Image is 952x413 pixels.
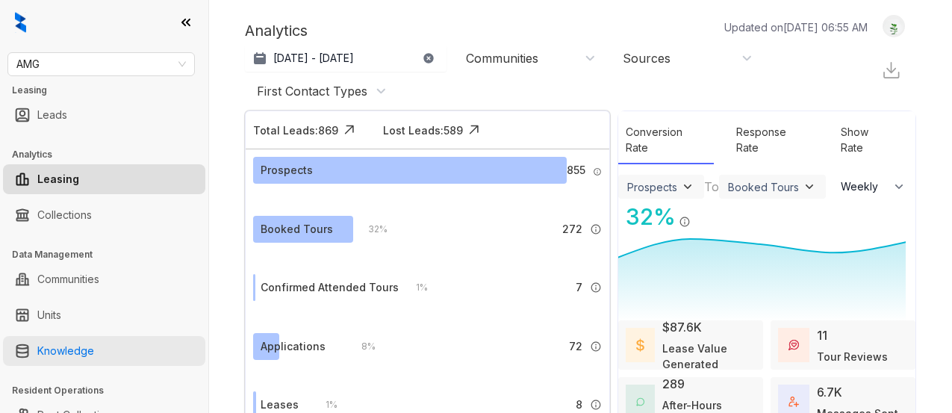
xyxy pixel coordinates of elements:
img: Download [881,60,901,80]
a: Communities [37,264,99,294]
img: Info [590,341,602,353]
div: Show Rate [833,117,900,164]
li: Leasing [3,164,205,194]
p: Analytics [245,19,308,42]
span: 8 [576,397,582,413]
h3: Leasing [12,84,208,97]
li: Units [3,300,205,330]
div: Leases [261,397,299,413]
button: Weekly [832,173,915,200]
h3: Resident Operations [12,384,208,397]
div: Confirmed Attended Tours [261,279,399,296]
img: Info [679,216,691,228]
img: ViewFilterArrow [680,179,695,194]
button: [DATE] - [DATE] [245,45,447,72]
h3: Data Management [12,248,208,261]
div: 289 [662,375,685,393]
span: Weekly [841,179,886,194]
div: First Contact Types [257,83,367,99]
li: Leads [3,100,205,130]
div: Communities [466,50,538,66]
div: 8 % [346,338,376,355]
span: AMG [16,53,186,75]
img: LeaseValue [636,338,644,352]
div: 1 % [311,397,337,413]
span: 72 [569,338,582,355]
p: Updated on [DATE] 06:55 AM [724,19,868,35]
div: 11 [817,326,827,344]
div: Booked Tours [261,221,333,237]
div: Tour Reviews [817,349,888,364]
div: Response Rate [729,117,818,164]
img: AfterHoursConversations [636,397,644,406]
img: Click Icon [463,119,485,141]
h3: Analytics [12,148,208,161]
li: Knowledge [3,336,205,366]
li: Collections [3,200,205,230]
img: logo [15,12,26,33]
div: Prospects [261,162,313,178]
a: Units [37,300,61,330]
span: 855 [567,162,585,178]
div: 1 % [401,279,428,296]
div: Sources [623,50,671,66]
img: Click Icon [691,202,713,225]
img: Info [593,167,602,176]
div: 32 % [353,221,388,237]
a: Leasing [37,164,79,194]
span: 272 [562,221,582,237]
div: Prospects [627,181,677,193]
span: 7 [576,279,582,296]
a: Collections [37,200,92,230]
div: To [704,178,719,196]
div: Lease Value Generated [662,341,756,372]
img: TotalFum [788,397,799,407]
div: 32 % [618,200,676,234]
img: Info [590,399,602,411]
li: Communities [3,264,205,294]
div: 6.7K [817,383,842,401]
p: [DATE] - [DATE] [273,51,354,66]
img: Click Icon [338,119,361,141]
img: Info [590,282,602,294]
img: Info [590,223,602,235]
img: ViewFilterArrow [802,179,817,194]
div: Booked Tours [728,181,799,193]
img: TourReviews [788,340,799,350]
div: Total Leads: 869 [253,122,338,138]
div: Lost Leads: 589 [383,122,463,138]
a: Leads [37,100,67,130]
div: Conversion Rate [618,117,714,164]
div: Applications [261,338,326,355]
div: $87.6K [662,318,702,336]
img: UserAvatar [883,19,904,34]
a: Knowledge [37,336,94,366]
